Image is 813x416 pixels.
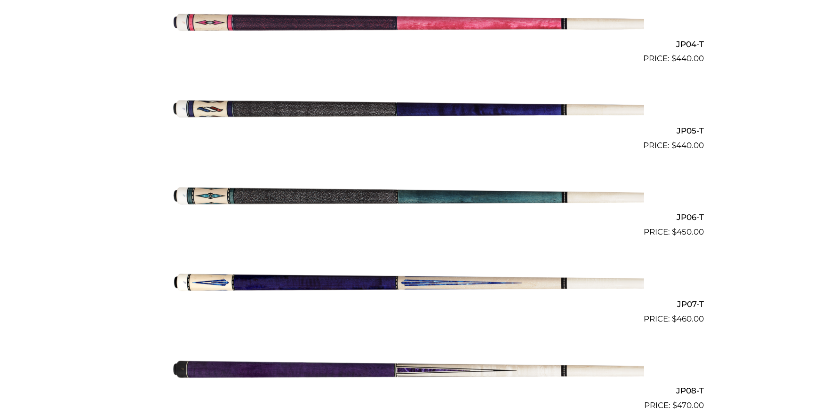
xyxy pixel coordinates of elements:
[671,54,676,63] span: $
[109,209,704,226] h2: JP06-T
[672,314,704,323] bdi: 460.00
[169,242,644,321] img: JP07-T
[109,242,704,325] a: JP07-T $460.00
[672,400,704,410] bdi: 470.00
[169,329,644,408] img: JP08-T
[671,141,704,150] bdi: 440.00
[109,35,704,53] h2: JP04-T
[109,122,704,139] h2: JP05-T
[109,69,704,151] a: JP05-T $440.00
[109,382,704,400] h2: JP08-T
[109,295,704,313] h2: JP07-T
[672,227,704,236] bdi: 450.00
[169,69,644,148] img: JP05-T
[672,400,677,410] span: $
[671,54,704,63] bdi: 440.00
[672,314,677,323] span: $
[109,156,704,238] a: JP06-T $450.00
[109,329,704,412] a: JP08-T $470.00
[672,227,677,236] span: $
[169,156,644,235] img: JP06-T
[671,141,676,150] span: $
